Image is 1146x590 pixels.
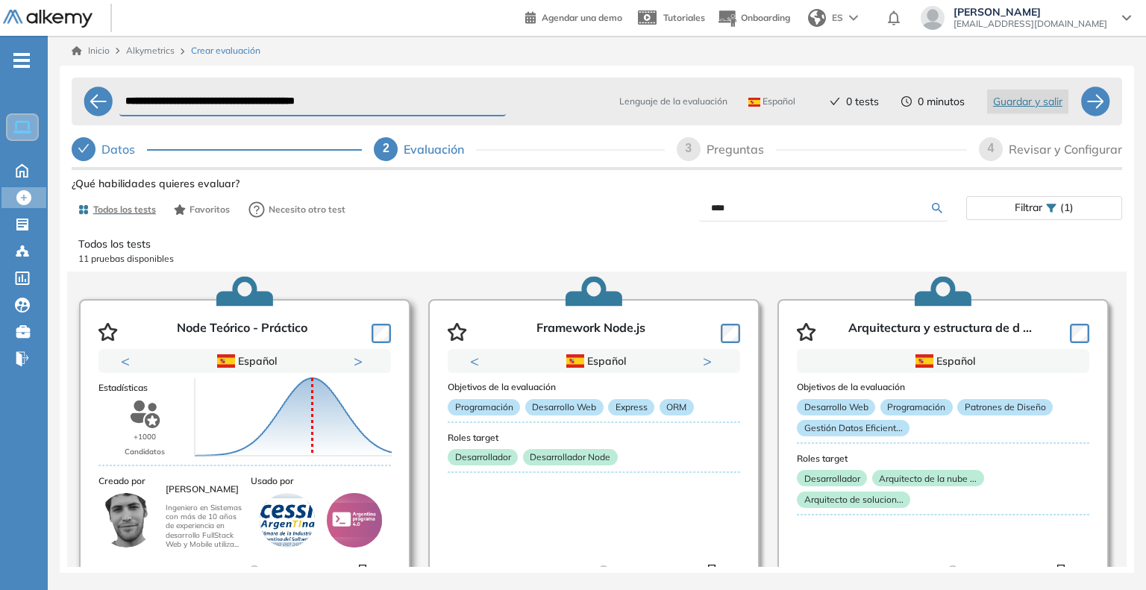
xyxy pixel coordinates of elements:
[1009,137,1122,161] div: Revisar y Configurar
[260,492,315,547] img: company-logo
[374,137,664,161] div: 2Evaluación
[988,142,995,154] span: 4
[525,7,622,25] a: Agendar una demo
[448,382,740,392] h3: Objetivos de la evaluación
[72,44,110,57] a: Inicio
[177,321,307,343] p: Node Teórico - Práctico
[13,59,30,62] i: -
[98,382,391,392] h3: Estadísticas
[797,492,910,508] p: Arquitecto de solucion...
[797,382,1089,392] h3: Objetivos de la evaluación
[1060,197,1074,219] span: (1)
[525,399,604,415] p: Desarrollo Web
[72,137,362,161] div: Datos
[448,449,518,465] p: Desarrollador
[3,10,93,28] img: Logo
[72,176,239,192] span: ¿Qué habilidades quieres evaluar?
[832,11,843,25] span: ES
[846,94,879,110] span: 0 tests
[748,98,760,107] img: ESP
[979,137,1122,161] div: 4Revisar y Configurar
[957,399,1053,415] p: Patrones de Diseño
[404,137,476,161] div: Evaluación
[987,90,1068,113] button: Guardar y salir
[707,137,776,161] div: Preguntas
[797,399,875,415] p: Desarrollo Web
[166,503,245,556] p: Ingeniero en Sistemas con más de 10 años de experiencia en desarrollo FullStack Web y Mobile util...
[576,373,594,375] button: 1
[448,433,740,443] h3: Roles target
[849,15,858,21] img: arrow
[501,353,688,369] div: Español
[566,354,584,368] img: ESP
[121,354,136,368] button: Previous
[880,399,953,415] p: Programación
[251,373,263,375] button: 2
[383,142,389,154] span: 2
[954,6,1107,18] span: [PERSON_NAME]
[151,353,339,369] div: Español
[191,44,260,57] span: Crear evaluación
[269,203,345,216] span: Necesito otro test
[168,197,236,222] button: Favoritos
[741,12,790,23] span: Onboarding
[808,9,826,27] img: world
[448,399,520,415] p: Programación
[915,354,933,368] img: ESP
[242,195,352,225] button: Necesito otro test
[850,353,1037,369] div: Español
[327,492,382,547] img: company-logo
[78,142,90,154] span: check
[660,399,694,415] p: ORM
[1053,565,1065,577] img: Format test logo
[227,373,245,375] button: 1
[663,12,705,23] span: Tutoriales
[166,484,245,498] h3: [PERSON_NAME]
[797,420,909,436] p: Gestión Datos Eficient...
[872,470,984,486] p: Arquitecto de la nube ...
[748,95,795,107] span: Español
[126,45,175,56] span: Alkymetrics
[954,18,1107,30] span: [EMAIL_ADDRESS][DOMAIN_NAME]
[615,563,643,578] span: 20 min
[98,476,245,486] h3: Creado por
[536,321,645,343] p: Framework Node.js
[134,430,156,445] p: +1000
[993,93,1062,110] span: Guardar y salir
[685,142,692,154] span: 3
[523,449,618,465] p: Desarrollador Node
[93,203,156,216] span: Todos los tests
[190,203,230,216] span: Favoritos
[1015,197,1042,219] span: Filtrar
[677,137,967,161] div: 3Preguntas
[717,2,790,34] button: Onboarding
[964,563,992,578] span: 10 min
[72,197,162,222] button: Todos los tests
[830,96,840,107] span: check
[542,12,622,23] span: Agendar una demo
[703,354,718,368] button: Next
[797,470,867,486] p: Desarrollador
[797,454,1089,464] h3: Roles target
[485,563,538,578] span: 18 Preguntas
[834,563,887,578] span: 12 Preguntas
[98,492,154,547] img: author-avatar
[619,95,727,108] span: Lenguaje de la evaluación
[470,354,485,368] button: Previous
[78,252,1115,266] p: 11 pruebas disponibles
[848,321,1032,343] p: Arquitectura y estructura de d ...
[354,565,366,577] img: Format test logo
[78,236,1115,252] p: Todos los tests
[600,373,612,375] button: 2
[101,137,147,161] div: Datos
[901,96,912,107] span: clock-circle
[125,444,165,459] p: Candidatos
[608,399,654,415] p: Express
[918,94,965,110] span: 0 minutos
[704,565,716,577] img: Format test logo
